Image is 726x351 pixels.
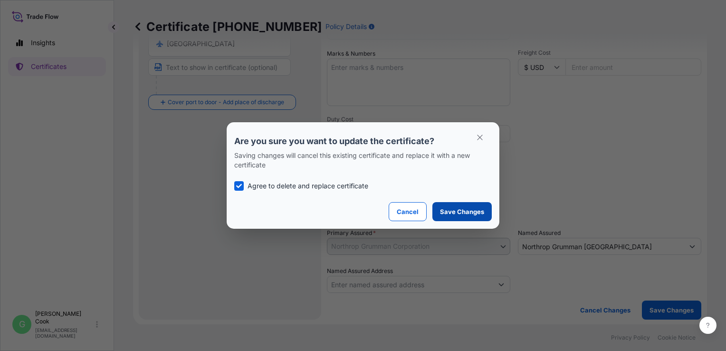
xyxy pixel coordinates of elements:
p: Saving changes will cancel this existing certificate and replace it with a new certificate [234,151,492,170]
p: Are you sure you want to update the certificate? [234,136,492,147]
p: Cancel [397,207,419,216]
button: Save Changes [432,202,492,221]
p: Agree to delete and replace certificate [248,181,368,191]
p: Save Changes [440,207,484,216]
button: Cancel [389,202,427,221]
